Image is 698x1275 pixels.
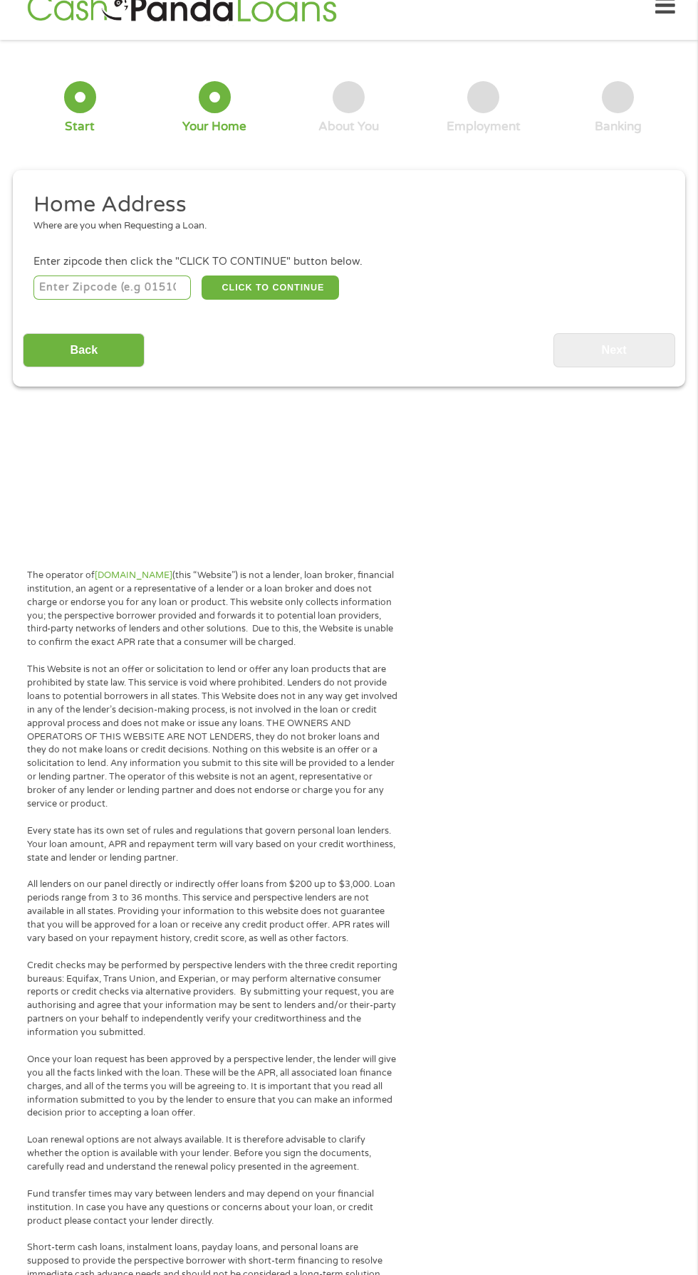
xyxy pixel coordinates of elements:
[553,333,675,368] input: Next
[182,119,246,135] div: Your Home
[447,119,521,135] div: Employment
[23,333,145,368] input: Back
[27,663,398,811] p: This Website is not an offer or solicitation to lend or offer any loan products that are prohibit...
[33,254,665,270] div: Enter zipcode then click the "CLICK TO CONTINUE" button below.
[33,276,192,300] input: Enter Zipcode (e.g 01510)
[95,570,172,581] a: [DOMAIN_NAME]
[27,824,398,865] p: Every state has its own set of rules and regulations that govern personal loan lenders. Your loan...
[27,878,398,945] p: All lenders on our panel directly or indirectly offer loans from $200 up to $3,000. Loan periods ...
[27,959,398,1039] p: Credit checks may be performed by perspective lenders with the three credit reporting bureaus: Eq...
[27,1187,398,1228] p: Fund transfer times may vary between lenders and may depend on your financial institution. In cas...
[65,119,95,135] div: Start
[27,1053,398,1120] p: Once your loan request has been approved by a perspective lender, the lender will give you all th...
[27,569,398,649] p: The operator of (this “Website”) is not a lender, loan broker, financial institution, an agent or...
[595,119,642,135] div: Banking
[33,219,655,234] div: Where are you when Requesting a Loan.
[33,191,655,219] h2: Home Address
[318,119,379,135] div: About You
[27,1133,398,1174] p: Loan renewal options are not always available. It is therefore advisable to clarify whether the o...
[202,276,339,300] button: CLICK TO CONTINUE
